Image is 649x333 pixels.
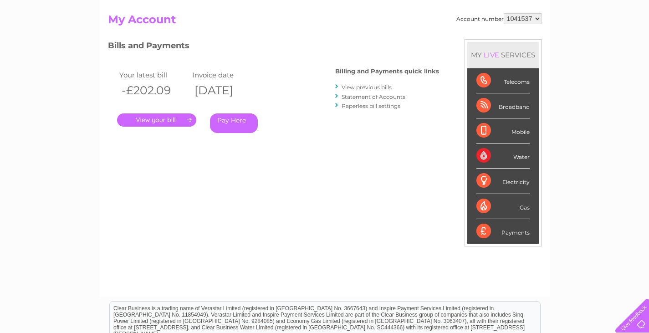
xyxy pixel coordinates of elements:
div: MY SERVICES [467,42,539,68]
h4: Billing and Payments quick links [335,68,439,75]
td: Invoice date [190,69,263,81]
div: Telecoms [476,68,530,93]
a: Water [489,39,506,46]
a: View previous bills [342,84,392,91]
td: Your latest bill [117,69,190,81]
div: LIVE [482,51,501,59]
a: Blog [570,39,583,46]
a: 0333 014 3131 [477,5,540,16]
a: Telecoms [537,39,564,46]
a: Statement of Accounts [342,93,405,100]
h3: Bills and Payments [108,39,439,55]
img: logo.png [23,24,69,51]
a: Contact [588,39,611,46]
div: Account number [456,13,542,24]
a: . [117,113,196,127]
div: Electricity [476,169,530,194]
div: Mobile [476,118,530,143]
div: Payments [476,219,530,244]
div: Broadband [476,93,530,118]
th: -£202.09 [117,81,190,100]
a: Log out [619,39,641,46]
h2: My Account [108,13,542,31]
a: Energy [511,39,531,46]
div: Clear Business is a trading name of Verastar Limited (registered in [GEOGRAPHIC_DATA] No. 3667643... [110,5,540,44]
div: Gas [476,194,530,219]
a: Paperless bill settings [342,102,400,109]
th: [DATE] [190,81,263,100]
a: Pay Here [210,113,258,133]
div: Water [476,143,530,169]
